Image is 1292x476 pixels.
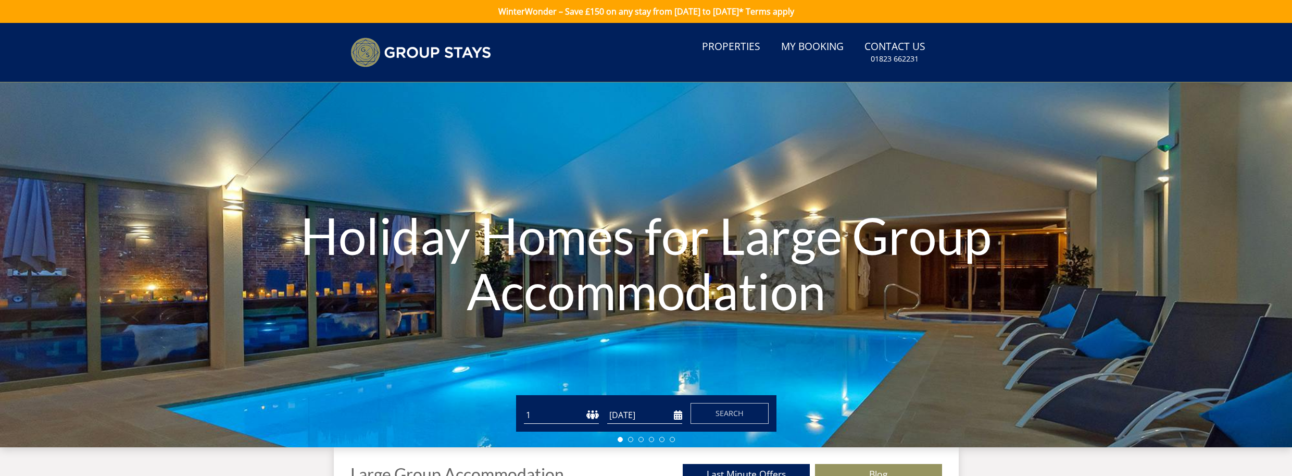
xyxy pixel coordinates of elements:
[698,35,764,59] a: Properties
[871,54,919,64] small: 01823 662231
[350,38,491,67] img: Group Stays
[716,408,744,418] span: Search
[194,187,1098,339] h1: Holiday Homes for Large Group Accommodation
[777,35,848,59] a: My Booking
[607,407,682,424] input: Arrival Date
[691,403,769,424] button: Search
[860,35,930,69] a: Contact Us01823 662231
